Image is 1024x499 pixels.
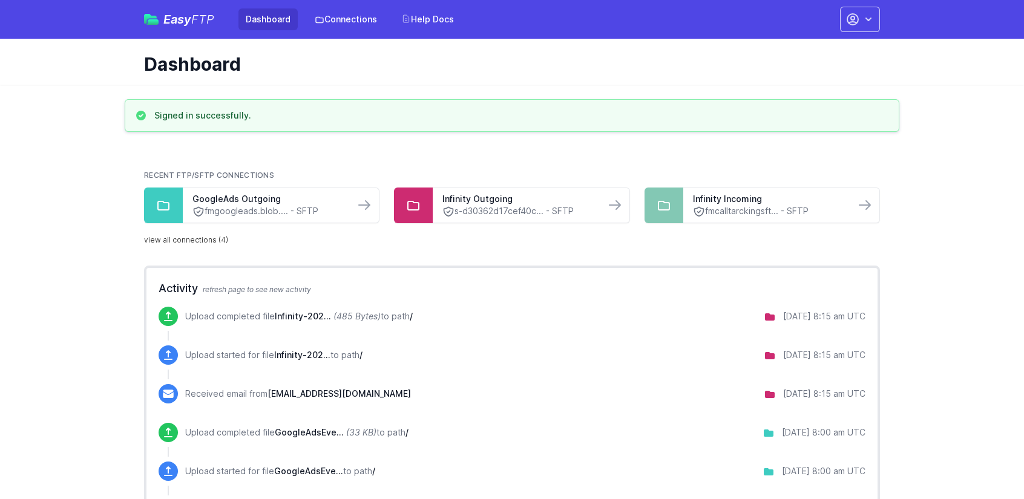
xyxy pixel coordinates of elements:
[782,465,865,477] div: [DATE] 8:00 am UTC
[203,285,311,294] span: refresh page to see new activity
[185,310,413,322] p: Upload completed file to path
[442,193,595,205] a: Infinity Outgoing
[144,235,228,245] a: view all connections (4)
[693,205,845,218] a: fmcalltarckingsft... - SFTP
[192,205,345,218] a: fmgoogleads.blob.... - SFTP
[394,8,461,30] a: Help Docs
[154,109,251,122] h3: Signed in successfully.
[275,311,331,321] span: Infinity-202509160915.csv
[144,14,159,25] img: easyftp_logo.png
[333,311,381,321] i: (485 Bytes)
[185,426,409,439] p: Upload completed file to path
[372,466,375,476] span: /
[274,350,330,360] span: Infinity-202509160915.csv
[405,427,409,437] span: /
[144,13,214,25] a: EasyFTP
[267,388,411,399] span: [EMAIL_ADDRESS][DOMAIN_NAME]
[346,427,376,437] i: (33 KB)
[185,349,363,361] p: Upload started for file to path
[274,466,343,476] span: GoogleAdsEvents.csv
[191,12,214,27] span: FTP
[275,427,344,437] span: GoogleAdsEvents.csv
[693,193,845,205] a: Infinity Incoming
[359,350,363,360] span: /
[185,388,411,400] p: Received email from
[442,205,595,218] a: s-d30362d17cef40c... - SFTP
[144,171,880,180] h2: Recent FTP/SFTP Connections
[185,465,375,477] p: Upload started for file to path
[783,310,865,322] div: [DATE] 8:15 am UTC
[159,280,865,297] h2: Activity
[410,311,413,321] span: /
[782,426,865,439] div: [DATE] 8:00 am UTC
[783,388,865,400] div: [DATE] 8:15 am UTC
[192,193,345,205] a: GoogleAds Outgoing
[144,53,870,75] h1: Dashboard
[307,8,384,30] a: Connections
[163,13,214,25] span: Easy
[238,8,298,30] a: Dashboard
[783,349,865,361] div: [DATE] 8:15 am UTC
